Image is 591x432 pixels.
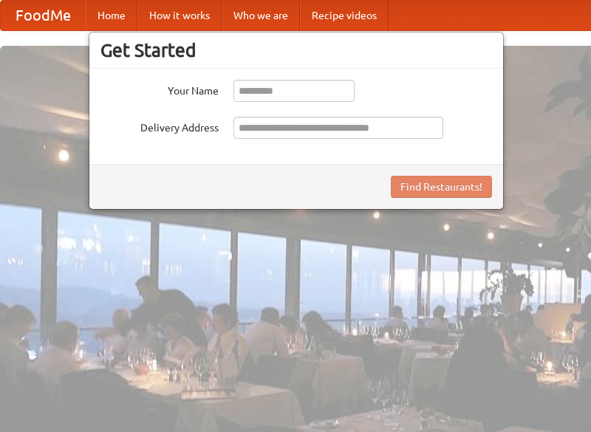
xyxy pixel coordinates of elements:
a: How it works [137,1,222,30]
a: FoodMe [1,1,86,30]
button: Find Restaurants! [391,176,492,198]
a: Who we are [222,1,300,30]
h3: Get Started [100,39,492,61]
a: Recipe videos [300,1,389,30]
label: Your Name [100,80,219,98]
a: Home [86,1,137,30]
label: Delivery Address [100,117,219,135]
